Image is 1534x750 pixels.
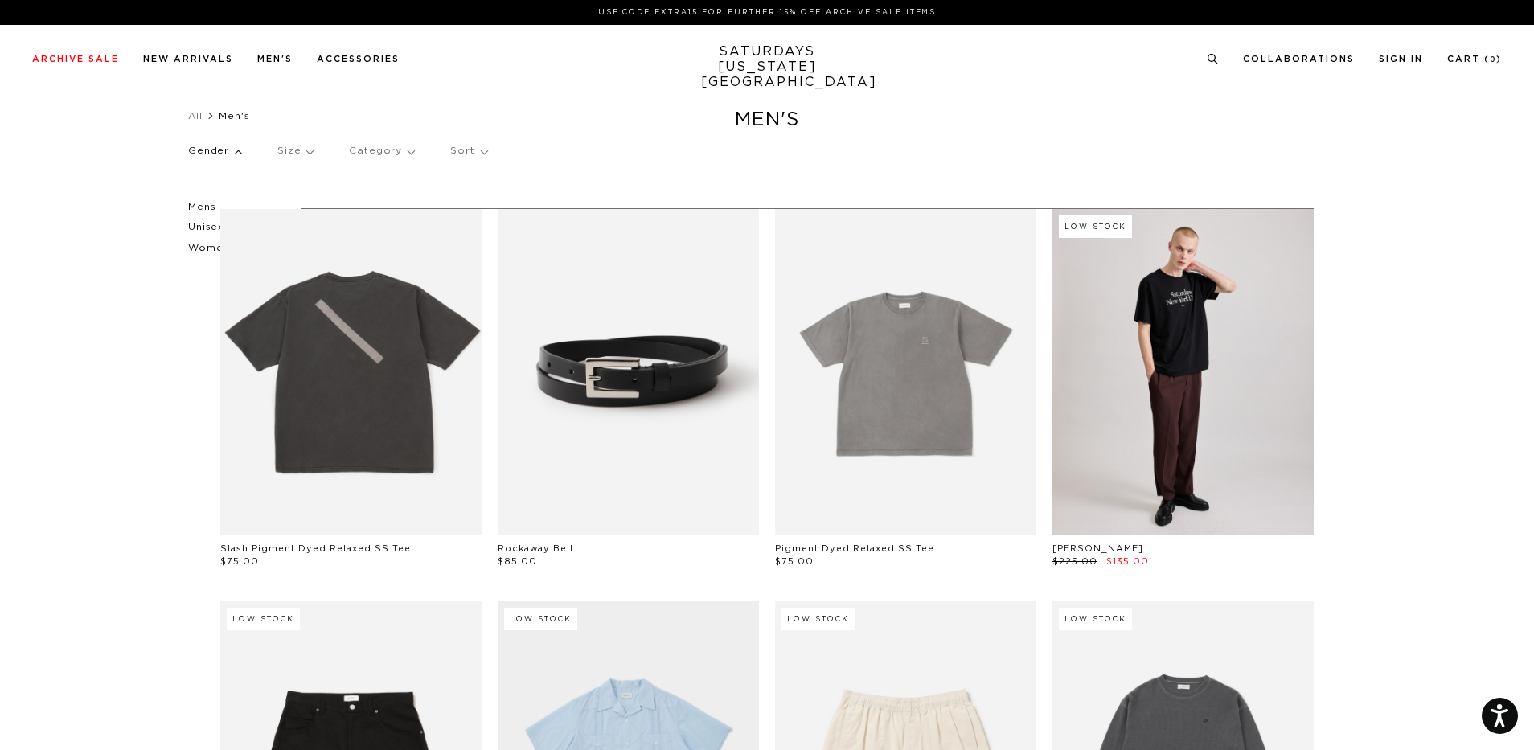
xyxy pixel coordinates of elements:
p: Gender [188,133,241,170]
a: [PERSON_NAME] [1052,544,1143,553]
a: Archive Sale [32,55,119,64]
a: Collaborations [1243,55,1355,64]
a: New Arrivals [143,55,233,64]
a: All [188,111,203,121]
span: $75.00 [220,557,259,566]
div: Low Stock [1059,215,1132,238]
p: Category [349,133,414,170]
span: $225.00 [1052,557,1097,566]
p: Mens [188,197,285,218]
span: $85.00 [498,557,537,566]
small: 0 [1490,56,1496,64]
span: Men's [219,111,250,121]
a: Cart (0) [1447,55,1502,64]
span: $75.00 [775,557,814,566]
p: Size [277,133,313,170]
a: Pigment Dyed Relaxed SS Tee [775,544,934,553]
a: Men's [257,55,293,64]
div: Low Stock [1059,608,1132,630]
p: Use Code EXTRA15 for Further 15% Off Archive Sale Items [39,6,1495,18]
span: $135.00 [1106,557,1149,566]
a: Rockaway Belt [498,544,574,553]
a: SATURDAYS[US_STATE][GEOGRAPHIC_DATA] [701,44,834,90]
p: Unisex [188,217,285,238]
div: Low Stock [227,608,300,630]
div: Low Stock [504,608,577,630]
a: Accessories [317,55,400,64]
a: Sign In [1379,55,1423,64]
p: Sort [450,133,486,170]
div: Low Stock [781,608,855,630]
p: Womens [188,238,285,259]
a: Slash Pigment Dyed Relaxed SS Tee [220,544,411,553]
